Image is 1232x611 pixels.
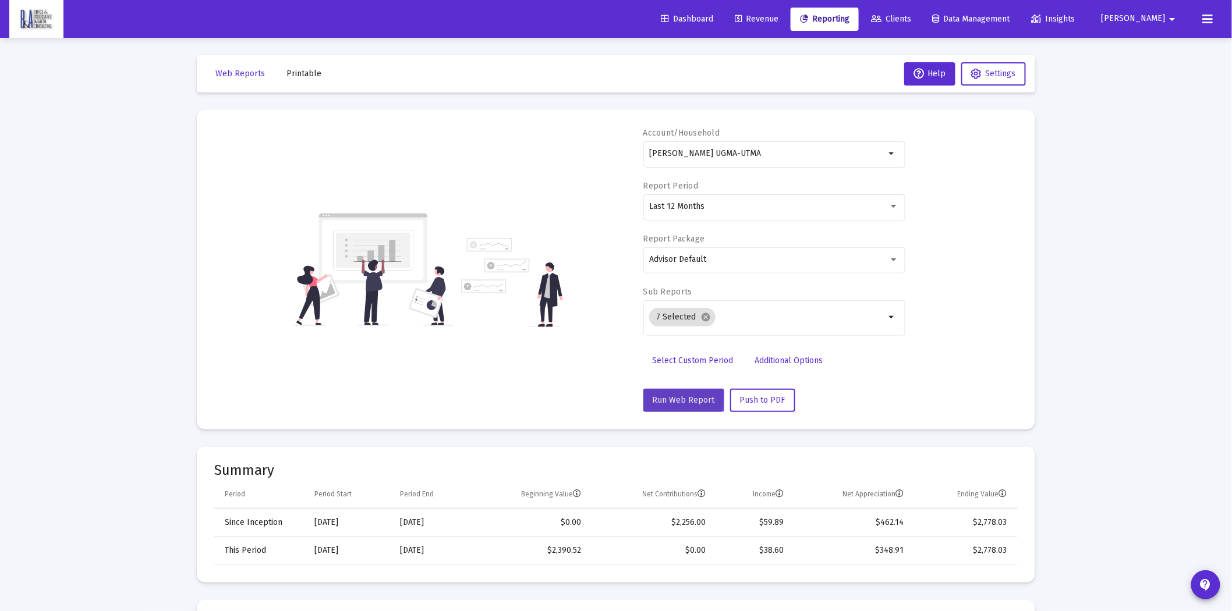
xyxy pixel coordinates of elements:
[214,481,1018,565] div: Data grid
[1022,8,1085,31] a: Insights
[643,389,724,412] button: Run Web Report
[649,308,716,326] mat-chip: 7 Selected
[652,8,723,31] a: Dashboard
[649,305,885,329] mat-chip-list: Selection
[792,537,912,564] td: $348.91
[400,517,465,528] div: [DATE]
[215,69,265,79] span: Web Reports
[653,395,715,405] span: Run Web Report
[522,489,582,499] div: Beginning Value
[314,517,384,528] div: [DATE]
[653,356,734,365] span: Select Custom Period
[306,481,392,509] td: Column Period Start
[740,395,785,405] span: Push to PDF
[473,481,589,509] td: Column Beginning Value
[862,8,921,31] a: Clients
[1088,7,1194,30] button: [PERSON_NAME]
[461,238,563,327] img: reporting-alt
[400,489,434,499] div: Period End
[214,537,306,564] td: This Period
[792,481,912,509] td: Column Net Appreciation
[871,14,911,24] span: Clients
[286,69,321,79] span: Printable
[590,509,714,537] td: $2,256.00
[730,389,795,412] button: Push to PDF
[961,62,1026,86] button: Settings
[214,481,306,509] td: Column Period
[643,128,720,138] label: Account/Household
[294,212,454,327] img: reporting
[1199,578,1213,592] mat-icon: contact_support
[735,14,778,24] span: Revenue
[643,181,699,191] label: Report Period
[277,62,331,86] button: Printable
[661,14,713,24] span: Dashboard
[590,537,714,564] td: $0.00
[590,481,714,509] td: Column Net Contributions
[958,489,1007,499] div: Ending Value
[885,310,899,324] mat-icon: arrow_drop_down
[843,489,904,499] div: Net Appreciation
[912,537,1018,564] td: $2,778.03
[225,489,245,499] div: Period
[1102,14,1166,24] span: [PERSON_NAME]
[986,69,1016,79] span: Settings
[473,509,589,537] td: $0.00
[700,312,711,322] mat-icon: cancel
[1032,14,1075,24] span: Insights
[800,14,849,24] span: Reporting
[643,489,706,499] div: Net Contributions
[1166,8,1180,31] mat-icon: arrow_drop_down
[914,69,946,79] span: Help
[923,8,1019,31] a: Data Management
[904,62,955,86] button: Help
[314,489,352,499] div: Period Start
[725,8,788,31] a: Revenue
[714,537,792,564] td: $38.60
[473,537,589,564] td: $2,390.52
[392,481,473,509] td: Column Period End
[933,14,1010,24] span: Data Management
[912,509,1018,537] td: $2,778.03
[400,545,465,556] div: [DATE]
[792,509,912,537] td: $462.14
[649,149,885,158] input: Search or select an account or household
[643,287,692,297] label: Sub Reports
[314,545,384,556] div: [DATE]
[714,509,792,537] td: $59.89
[18,8,55,31] img: Dashboard
[206,62,274,86] button: Web Reports
[791,8,859,31] a: Reporting
[214,509,306,537] td: Since Inception
[912,481,1018,509] td: Column Ending Value
[755,356,823,365] span: Additional Options
[214,464,1018,476] mat-card-title: Summary
[753,489,784,499] div: Income
[649,201,704,211] span: Last 12 Months
[643,234,705,244] label: Report Package
[714,481,792,509] td: Column Income
[885,147,899,161] mat-icon: arrow_drop_down
[649,254,706,264] span: Advisor Default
